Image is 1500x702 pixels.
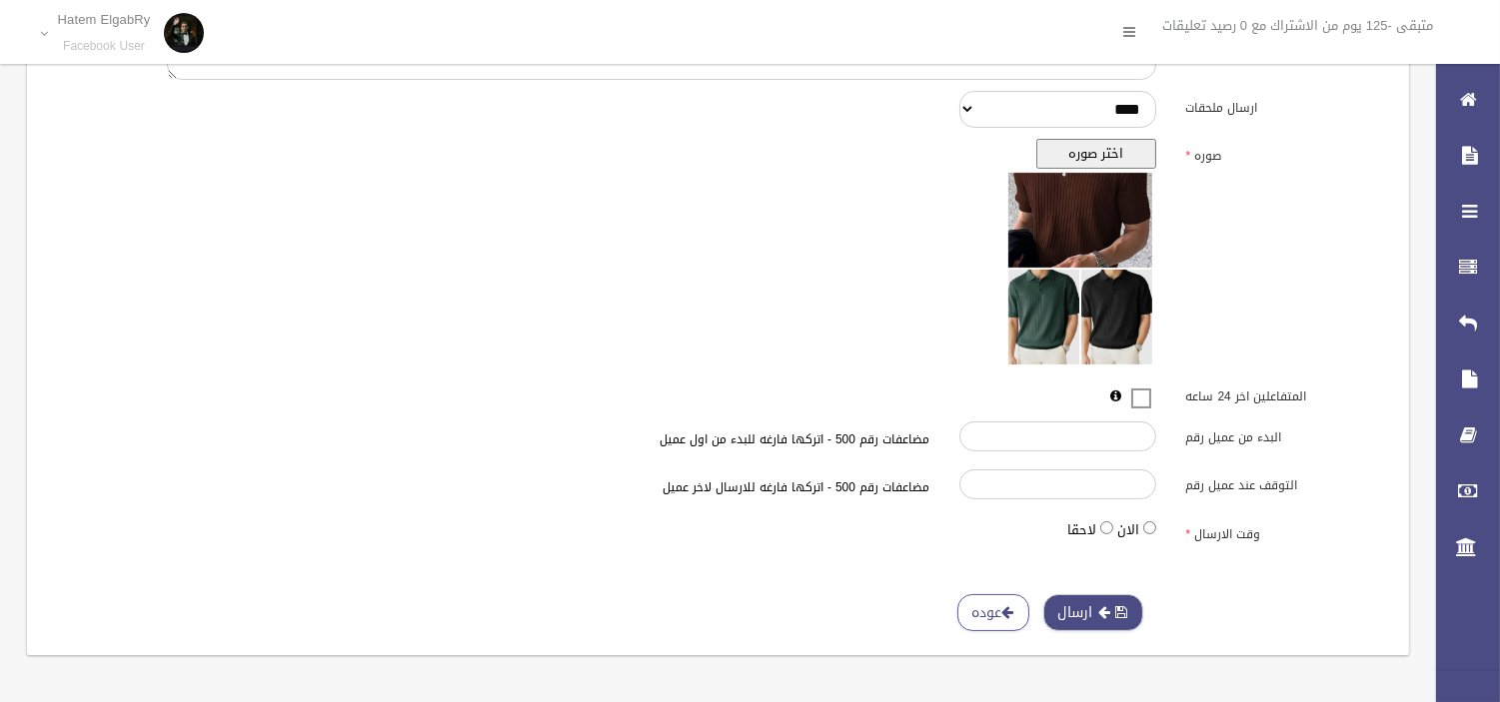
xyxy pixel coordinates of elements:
[1043,594,1143,631] button: ارسال
[1171,91,1398,119] label: ارسال ملحقات
[1036,139,1156,169] button: اختر صوره
[1171,517,1398,545] label: وقت الارسال
[1171,379,1398,407] label: المتفاعلين اخر 24 ساعه
[58,39,151,54] small: Facebook User
[1004,169,1156,368] img: معاينه الصوره
[1171,469,1398,497] label: التوقف عند عميل رقم
[1117,518,1139,542] label: الان
[394,481,929,494] h6: مضاعفات رقم 500 - اتركها فارغه للارسال لاخر عميل
[394,433,929,446] h6: مضاعفات رقم 500 - اتركها فارغه للبدء من اول عميل
[1171,421,1398,449] label: البدء من عميل رقم
[957,594,1029,631] a: عوده
[1067,518,1096,542] label: لاحقا
[58,12,151,27] p: Hatem ElgabRy
[1171,139,1398,167] label: صوره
